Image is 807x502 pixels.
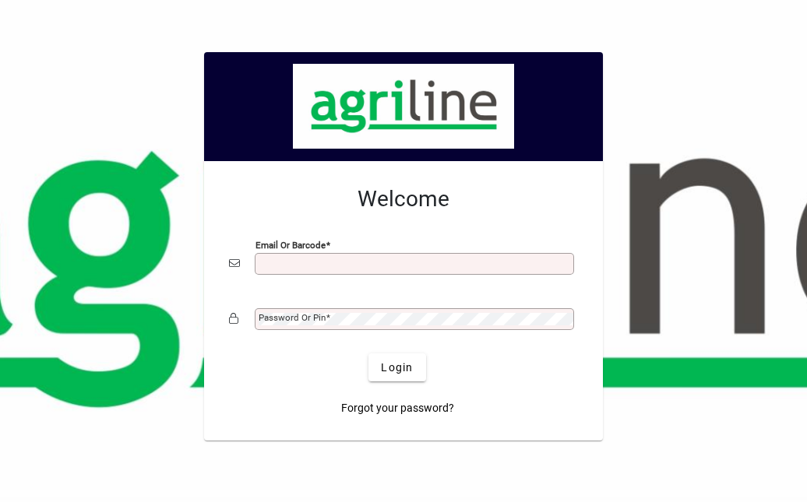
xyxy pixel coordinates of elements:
[259,312,326,323] mat-label: Password or Pin
[381,360,413,376] span: Login
[341,400,454,416] span: Forgot your password?
[368,353,425,381] button: Login
[229,186,578,212] h2: Welcome
[255,240,326,251] mat-label: Email or Barcode
[335,394,460,422] a: Forgot your password?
